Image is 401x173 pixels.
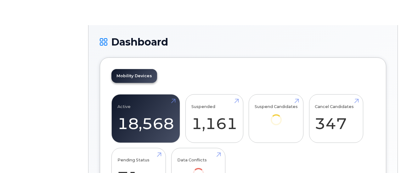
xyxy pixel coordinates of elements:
a: Active 18,568 [117,98,174,139]
a: Suspend Candidates [255,98,298,134]
h1: Dashboard [100,36,386,47]
a: Cancel Candidates 347 [315,98,357,139]
a: Suspended 1,161 [191,98,237,139]
a: Mobility Devices [111,69,157,83]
